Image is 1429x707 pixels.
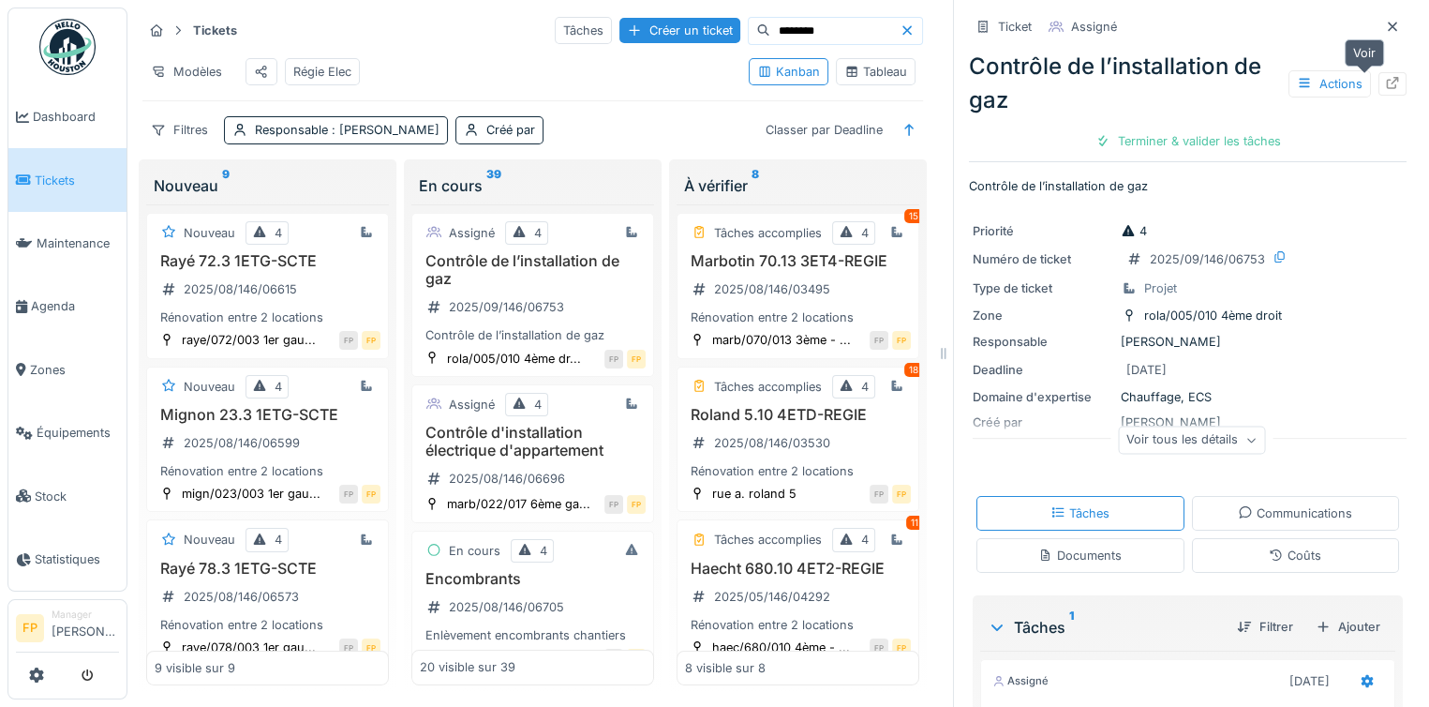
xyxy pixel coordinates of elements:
div: [DATE] [1289,672,1330,690]
div: FP [627,649,646,668]
div: 15 [904,209,923,223]
div: Responsable [973,333,1113,351]
div: 2025/09/146/06753 [449,298,564,316]
span: Équipements [37,424,119,442]
div: even/100/024 3ème - ... [447,649,585,667]
h3: Rayé 72.3 1ETG-SCTE [155,252,380,270]
h3: Contrôle de l’installation de gaz [420,252,646,288]
h3: Haecht 680.10 4ET2-REGIE [685,560,911,578]
a: Statistiques [8,528,127,591]
div: FP [892,485,911,504]
div: Projet [1144,279,1177,297]
div: 4 [534,224,542,242]
div: FP [892,331,911,350]
div: Nouveau [184,224,235,242]
div: Tâches [555,17,612,44]
div: Filtres [142,116,216,143]
div: FP [362,485,380,504]
div: Coûts [1269,547,1321,564]
span: Stock [35,488,119,505]
div: mign/023/003 1er gau... [182,485,320,503]
div: Actions [1288,70,1371,98]
div: 18 [904,363,923,377]
div: Numéro de ticket [973,250,1113,268]
div: Tâches accomplies [714,378,822,396]
div: Domaine d'expertise [973,388,1113,406]
div: Priorité [973,222,1113,240]
span: Statistiques [35,550,119,568]
div: Terminer & valider les tâches [1088,128,1288,154]
sup: 1 [1069,616,1074,639]
div: 4 [275,224,282,242]
span: Tickets [35,172,119,189]
div: Tâches [1050,504,1109,522]
div: Enlèvement encombrants chantiers [420,626,646,644]
div: Modèles [142,58,231,85]
div: FP [339,485,358,504]
div: Classer par Deadline [757,116,891,143]
a: Maintenance [8,212,127,275]
div: Ticket [998,18,1032,36]
li: [PERSON_NAME] [52,608,119,648]
p: Contrôle de l’installation de gaz [969,177,1407,195]
div: Assigné [1071,18,1117,36]
div: 20 visible sur 39 [420,659,515,677]
div: Filtrer [1229,614,1301,639]
li: FP [16,614,44,642]
a: Zones [8,338,127,401]
div: Contrôle de l’installation de gaz [969,50,1407,117]
a: FP Manager[PERSON_NAME] [16,608,119,653]
span: Zones [30,361,119,379]
div: 2025/08/146/06696 [449,470,565,488]
h3: Encombrants [420,570,646,588]
div: 4 [1121,222,1147,240]
div: Voir [1345,39,1384,67]
div: 4 [861,224,869,242]
div: FP [627,350,646,369]
img: Badge_color-CXgf-gQk.svg [39,19,96,75]
strong: Tickets [186,22,245,39]
div: marb/070/013 3ème - ... [712,331,851,349]
div: 2025/08/146/06615 [184,280,297,298]
div: marb/022/017 6ème ga... [447,495,590,513]
div: Chauffage, ECS [973,388,1403,406]
div: Kanban [757,63,820,81]
div: FP [870,331,888,350]
div: Manager [52,608,119,622]
div: [PERSON_NAME] [973,333,1403,351]
a: Dashboard [8,85,127,148]
div: haec/680/010 4ème - ... [712,639,850,656]
a: Agenda [8,275,127,338]
div: 11 [906,516,923,530]
div: rue a. roland 5 [712,485,796,503]
a: Équipements [8,401,127,464]
h3: Rayé 78.3 1ETG-SCTE [155,560,380,578]
div: 4 [861,378,869,396]
span: : [PERSON_NAME] [328,123,439,137]
sup: 39 [486,174,501,197]
div: Régie Elec [293,63,351,81]
div: FP [892,639,911,657]
sup: 8 [752,174,759,197]
div: En cours [449,542,500,560]
div: Créé par [486,121,535,139]
div: Ajouter [1308,614,1388,639]
div: À vérifier [684,174,912,197]
div: Responsable [255,121,439,139]
div: 4 [534,396,542,414]
div: Assigné [449,396,495,414]
div: FP [604,350,623,369]
div: Tableau [844,63,907,81]
div: Rénovation entre 2 locations [685,616,911,634]
span: Dashboard [33,108,119,126]
div: FP [339,639,358,657]
div: rola/005/010 4ème dr... [447,350,581,368]
div: Deadline [973,361,1113,379]
div: Nouveau [154,174,381,197]
div: Documents [1038,547,1122,564]
div: [DATE] [1126,361,1167,379]
div: Rénovation entre 2 locations [155,616,380,634]
div: FP [870,639,888,657]
div: Tâches [988,616,1222,639]
span: Maintenance [37,234,119,252]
